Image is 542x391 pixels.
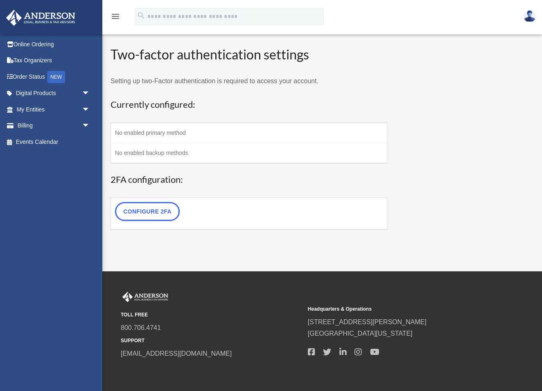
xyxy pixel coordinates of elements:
[111,14,120,21] a: menu
[137,11,146,20] i: search
[82,85,98,102] span: arrow_drop_down
[6,134,102,150] a: Events Calendar
[308,330,413,337] a: [GEOGRAPHIC_DATA][US_STATE]
[82,118,98,134] span: arrow_drop_down
[308,305,489,314] small: Headquarters & Operations
[6,68,102,85] a: Order StatusNEW
[111,98,387,111] h3: Currently configured:
[111,173,387,186] h3: 2FA configuration:
[6,52,102,69] a: Tax Organizers
[524,10,536,22] img: User Pic
[115,202,180,221] a: Configure 2FA
[111,143,387,164] td: No enabled backup methods
[111,45,387,64] h2: Two-factor authentication settings
[111,123,387,143] td: No enabled primary method
[82,101,98,118] span: arrow_drop_down
[111,11,120,21] i: menu
[121,311,302,319] small: TOLL FREE
[4,10,78,26] img: Anderson Advisors Platinum Portal
[121,324,161,331] a: 800.706.4741
[6,85,102,102] a: Digital Productsarrow_drop_down
[121,350,232,357] a: [EMAIL_ADDRESS][DOMAIN_NAME]
[6,101,102,118] a: My Entitiesarrow_drop_down
[47,71,65,83] div: NEW
[121,336,302,345] small: SUPPORT
[111,75,387,87] p: Setting up two-Factor authentication is required to access your account.
[6,36,102,52] a: Online Ordering
[6,118,102,134] a: Billingarrow_drop_down
[121,292,170,302] img: Anderson Advisors Platinum Portal
[308,318,427,325] a: [STREET_ADDRESS][PERSON_NAME]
